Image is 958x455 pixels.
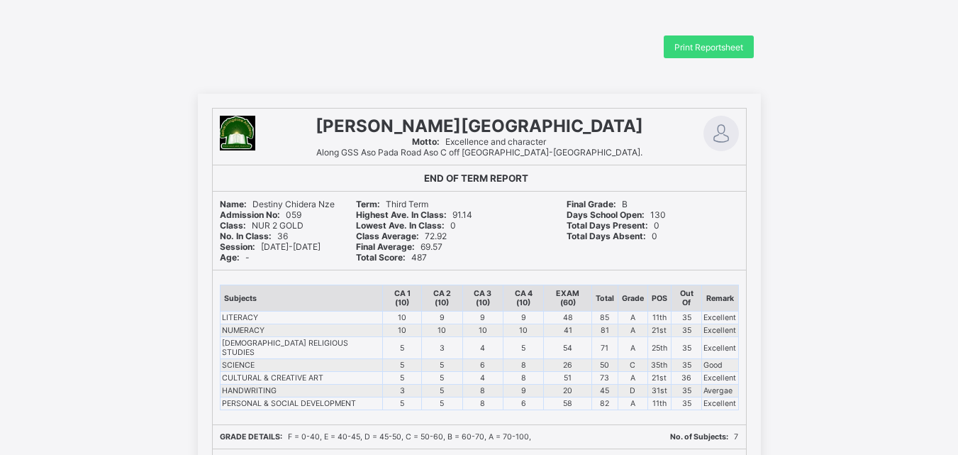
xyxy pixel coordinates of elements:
[422,324,462,337] td: 10
[220,359,382,372] td: SCIENCE
[382,285,421,312] th: CA 1 (10)
[220,199,335,209] span: Destiny Chidera Nze
[618,359,647,372] td: C
[356,220,445,231] b: Lowest Ave. In Class:
[220,252,250,263] span: -
[412,136,440,147] b: Motto:
[671,359,702,372] td: 35
[567,220,659,231] span: 0
[462,359,503,372] td: 6
[567,220,648,231] b: Total Days Present:
[316,147,642,158] span: Along GSS Aso Pada Road Aso C off [GEOGRAPHIC_DATA]-[GEOGRAPHIC_DATA].
[503,285,544,312] th: CA 4 (10)
[503,385,544,398] td: 9
[356,199,428,209] span: Third Term
[544,372,591,385] td: 51
[544,385,591,398] td: 20
[670,432,738,442] span: 7
[382,312,421,324] td: 10
[702,312,738,324] td: Excellent
[220,312,382,324] td: LITERACY
[220,385,382,398] td: HANDWRITING
[567,199,616,209] b: Final Grade:
[618,337,647,359] td: A
[618,372,647,385] td: A
[220,220,246,231] b: Class:
[591,385,618,398] td: 45
[591,372,618,385] td: 73
[647,372,671,385] td: 21st
[702,337,738,359] td: Excellent
[462,398,503,410] td: 8
[412,136,546,147] span: Excellence and character
[462,337,503,359] td: 4
[462,372,503,385] td: 4
[382,385,421,398] td: 3
[220,432,531,442] span: F = 0-40, E = 40-45, D = 45-50, C = 50-60, B = 60-70, A = 70-100,
[220,209,280,220] b: Admission No:
[422,285,462,312] th: CA 2 (10)
[356,231,419,241] b: Class Average:
[220,199,247,209] b: Name:
[422,372,462,385] td: 5
[356,241,442,252] span: 69.57
[220,220,303,231] span: NUR 2 GOLD
[618,285,647,312] th: Grade
[382,398,421,410] td: 5
[618,324,647,337] td: A
[647,398,671,410] td: 11th
[671,398,702,410] td: 35
[220,209,301,220] span: 059
[674,42,743,53] span: Print Reportsheet
[670,432,728,442] b: No. of Subjects:
[382,324,421,337] td: 10
[671,385,702,398] td: 35
[591,337,618,359] td: 71
[422,337,462,359] td: 3
[424,172,528,184] b: END OF TERM REPORT
[462,285,503,312] th: CA 3 (10)
[647,337,671,359] td: 25th
[702,324,738,337] td: Excellent
[220,432,282,442] b: GRADE DETAILS:
[544,285,591,312] th: EXAM (60)
[671,312,702,324] td: 35
[647,324,671,337] td: 21st
[220,398,382,410] td: PERSONAL & SOCIAL DEVELOPMENT
[356,199,380,209] b: Term:
[544,324,591,337] td: 41
[544,312,591,324] td: 48
[462,324,503,337] td: 10
[591,359,618,372] td: 50
[567,209,645,220] b: Days School Open:
[671,324,702,337] td: 35
[220,252,240,263] b: Age:
[567,209,666,220] span: 130
[220,285,382,312] th: Subjects
[220,231,288,241] span: 36
[462,385,503,398] td: 8
[567,231,646,241] b: Total Days Absent:
[503,312,544,324] td: 9
[591,285,618,312] th: Total
[544,398,591,410] td: 58
[618,312,647,324] td: A
[382,372,421,385] td: 5
[220,324,382,337] td: NUMERACY
[356,252,427,263] span: 487
[220,241,255,252] b: Session:
[356,252,406,263] b: Total Score:
[671,285,702,312] th: Out Of
[544,337,591,359] td: 54
[671,372,702,385] td: 36
[356,209,472,220] span: 91.14
[647,312,671,324] td: 11th
[422,312,462,324] td: 9
[591,398,618,410] td: 82
[316,116,643,136] span: [PERSON_NAME][GEOGRAPHIC_DATA]
[220,372,382,385] td: CULTURAL & CREATIVE ART
[382,359,421,372] td: 5
[382,337,421,359] td: 5
[220,241,321,252] span: [DATE]-[DATE]
[702,285,738,312] th: Remark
